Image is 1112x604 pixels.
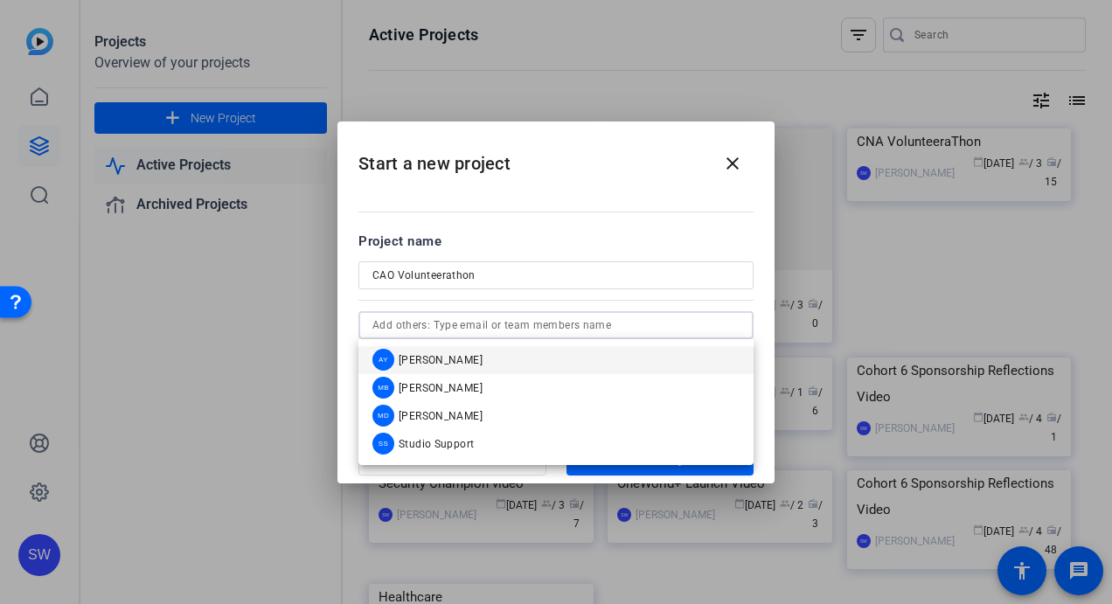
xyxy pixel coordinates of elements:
h2: Start a new project [337,121,775,192]
div: MB [372,377,394,399]
div: SS [372,433,394,455]
div: MD [372,405,394,427]
span: [PERSON_NAME] [399,381,483,395]
button: Create Project [566,444,754,476]
mat-icon: close [722,153,743,174]
button: Cancel [358,444,546,476]
input: Add others: Type email or team members name [372,315,740,336]
span: [PERSON_NAME] [399,409,483,423]
div: Project name [358,232,754,251]
span: Studio Support [399,437,474,451]
span: [PERSON_NAME] [399,353,483,367]
input: Enter Project Name [372,265,740,286]
div: AY [372,349,394,371]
